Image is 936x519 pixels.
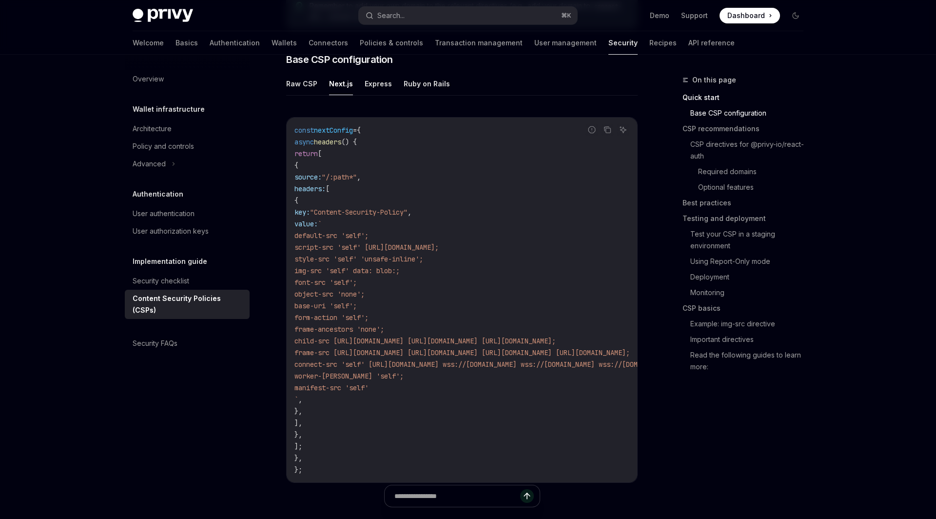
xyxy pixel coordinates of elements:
a: Test your CSP in a staging environment [690,226,811,254]
a: Welcome [133,31,164,55]
span: , [408,208,411,217]
a: CSP recommendations [682,121,811,137]
a: User authentication [125,205,250,222]
div: Security FAQs [133,338,177,349]
div: User authorization keys [133,225,209,237]
span: headers: [294,184,326,193]
a: Security FAQs [125,335,250,352]
a: Best practices [682,195,811,211]
span: child-src [URL][DOMAIN_NAME] [URL][DOMAIN_NAME] [URL][DOMAIN_NAME]; [294,337,556,345]
a: API reference [688,31,735,55]
span: key: [294,208,310,217]
span: font-src 'self'; [294,278,357,287]
a: Authentication [210,31,260,55]
button: Toggle dark mode [788,8,803,23]
span: return [294,149,318,158]
button: Raw CSP [286,72,317,95]
span: script-src 'self' [URL][DOMAIN_NAME]; [294,243,439,252]
button: Ruby on Rails [404,72,450,95]
a: Transaction management [435,31,523,55]
a: Optional features [698,180,811,195]
div: Advanced [133,158,166,170]
span: style-src 'self' 'unsafe-inline'; [294,255,423,263]
a: Using Report-Only mode [690,254,811,269]
a: Support [681,11,708,20]
span: form-action 'self'; [294,313,369,322]
span: Base CSP configuration [286,53,392,66]
span: }, [294,430,302,439]
a: Dashboard [720,8,780,23]
a: User authorization keys [125,222,250,240]
span: ` [318,220,322,228]
a: CSP directives for @privy-io/react-auth [690,137,811,164]
a: Example: img-src directive [690,316,811,332]
span: ` [294,395,298,404]
span: ⌘ K [561,12,571,20]
span: connect-src 'self' [URL][DOMAIN_NAME] wss://[DOMAIN_NAME] wss://[DOMAIN_NAME] wss://[DOMAIN_NAME]... [294,360,844,369]
span: , [357,173,361,181]
h5: Authentication [133,188,183,200]
img: dark logo [133,9,193,22]
span: base-uri 'self'; [294,301,357,310]
span: On this page [692,74,736,86]
button: Report incorrect code [585,123,598,136]
a: Basics [175,31,198,55]
span: { [294,196,298,205]
a: Policy and controls [125,138,250,155]
button: Search...⌘K [359,7,577,24]
a: Testing and deployment [682,211,811,226]
button: Next.js [329,72,353,95]
a: Content Security Policies (CSPs) [125,290,250,319]
span: async [294,138,314,146]
button: Send message [520,489,534,503]
span: }; [294,465,302,474]
span: [ [326,184,330,193]
div: Overview [133,73,164,85]
button: Ask AI [617,123,629,136]
a: User management [534,31,597,55]
div: Architecture [133,123,172,135]
span: }, [294,454,302,462]
a: Required domains [698,164,811,180]
span: source: [294,173,322,181]
span: nextConfig [314,126,353,135]
a: Read the following guides to learn more: [690,347,811,375]
span: ], [294,419,302,427]
span: manifest-src 'self' [294,383,369,392]
span: const [294,126,314,135]
div: Security checklist [133,275,189,287]
h5: Implementation guide [133,256,207,267]
a: Monitoring [690,285,811,300]
a: Policies & controls [360,31,423,55]
span: frame-ancestors 'none'; [294,325,384,334]
span: { [357,126,361,135]
span: object-src 'none'; [294,290,365,299]
a: Demo [650,11,669,20]
span: }, [294,407,302,416]
a: Overview [125,70,250,88]
span: [ [318,149,322,158]
div: Content Security Policies (CSPs) [133,293,244,316]
a: Connectors [309,31,348,55]
a: Important directives [690,332,811,347]
a: Security [608,31,638,55]
div: User authentication [133,208,195,220]
div: Search... [377,10,405,21]
span: frame-src [URL][DOMAIN_NAME] [URL][DOMAIN_NAME] [URL][DOMAIN_NAME] [URL][DOMAIN_NAME]; [294,348,630,357]
a: Security checklist [125,272,250,290]
a: Quick start [682,90,811,105]
span: img-src 'self' data: blob:; [294,266,400,275]
span: "/:path*" [322,173,357,181]
button: Copy the contents from the code block [601,123,614,136]
h5: Wallet infrastructure [133,103,205,115]
span: worker-[PERSON_NAME] 'self'; [294,372,404,380]
a: Deployment [690,269,811,285]
span: ]; [294,442,302,451]
a: Architecture [125,120,250,138]
a: Base CSP configuration [690,105,811,121]
span: () { [341,138,357,146]
span: { [294,161,298,170]
span: = [353,126,357,135]
button: Express [365,72,392,95]
a: CSP basics [682,300,811,316]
